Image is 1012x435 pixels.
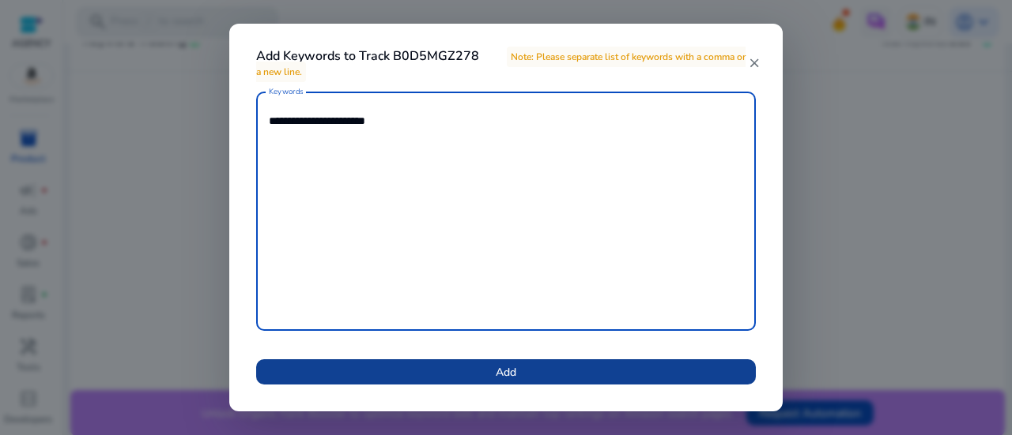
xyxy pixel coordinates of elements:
[256,359,756,384] button: Add
[496,364,516,381] span: Add
[256,47,746,82] span: Note: Please separate list of keywords with a comma or a new line.
[748,56,761,70] mat-icon: close
[269,87,304,98] mat-label: Keywords
[256,49,748,79] h4: Add Keywords to Track B0D5MGZ278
